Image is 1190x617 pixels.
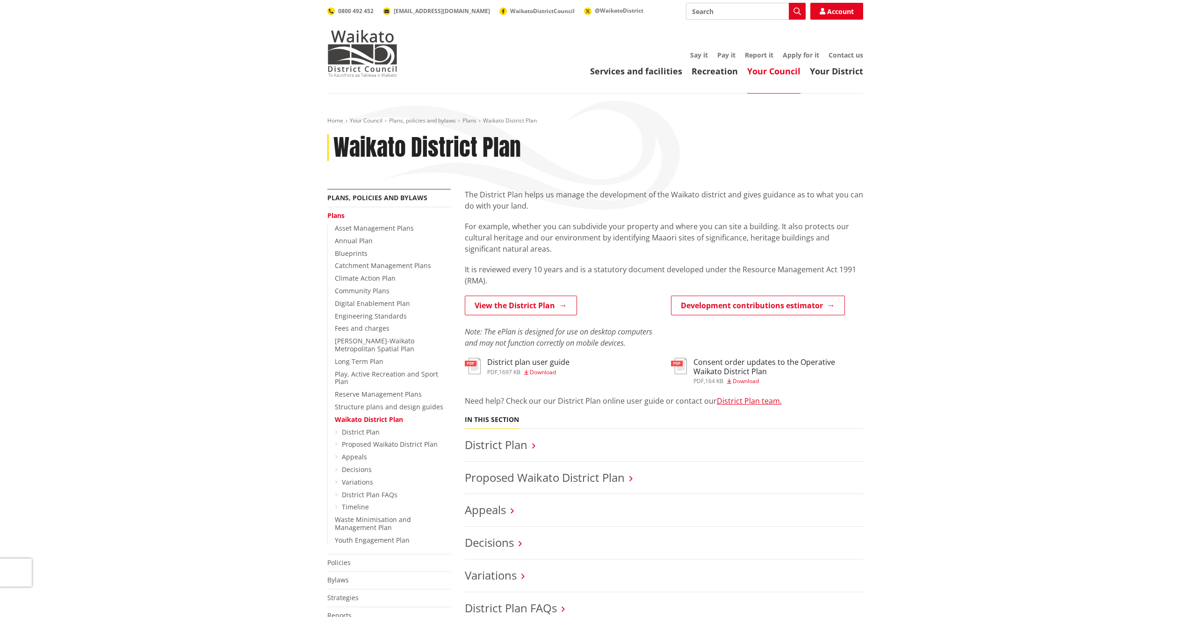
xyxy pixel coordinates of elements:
p: Need help? Check our our District Plan online user guide or contact our [465,395,863,406]
span: 1697 KB [499,368,520,376]
span: 164 KB [705,377,723,385]
h5: In this section [465,416,519,424]
a: Fees and charges [335,324,389,333]
a: Your District [810,65,863,77]
a: Annual Plan [335,236,373,245]
a: 0800 492 452 [327,7,374,15]
a: Recreation [692,65,738,77]
a: Development contributions estimator [671,296,845,315]
img: document-pdf.svg [671,358,687,374]
a: Contact us [829,51,863,59]
a: Timeline [342,502,369,511]
a: View the District Plan [465,296,577,315]
a: Services and facilities [590,65,682,77]
a: Bylaws [327,575,349,584]
span: pdf [487,368,498,376]
a: Plans [462,116,476,124]
a: Pay it [717,51,736,59]
h1: Waikato District Plan [333,134,521,161]
h3: Consent order updates to the Operative Waikato District Plan [693,358,863,376]
a: Structure plans and design guides [335,402,443,411]
span: Download [530,368,556,376]
a: Climate Action Plan [335,274,396,283]
span: pdf [693,377,704,385]
div: , [693,378,863,384]
a: Apply for it [783,51,819,59]
a: Appeals [465,502,506,517]
a: Blueprints [335,249,368,258]
a: Plans, policies and bylaws [389,116,456,124]
div: , [487,370,570,375]
a: Decisions [465,535,514,550]
a: Proposed Waikato District Plan [342,440,438,449]
a: Home [327,116,343,124]
a: Plans [327,211,345,220]
a: [EMAIL_ADDRESS][DOMAIN_NAME] [383,7,490,15]
span: Waikato District Plan [483,116,537,124]
a: Asset Management Plans [335,224,414,232]
a: District Plan FAQs [465,600,557,616]
a: Variations [465,567,517,583]
a: Policies [327,558,351,567]
a: @WaikatoDistrict [584,7,643,15]
a: District Plan team. [717,396,782,406]
a: [PERSON_NAME]-Waikato Metropolitan Spatial Plan [335,336,414,353]
a: Your Council [747,65,801,77]
a: WaikatoDistrictCouncil [499,7,575,15]
em: Note: The ePlan is designed for use on desktop computers and may not function correctly on mobile... [465,327,652,348]
a: Account [810,3,863,20]
img: Waikato District Council - Te Kaunihera aa Takiwaa o Waikato [327,30,397,77]
iframe: Messenger Launcher [1147,578,1181,611]
a: Variations [342,478,373,486]
span: Download [733,377,759,385]
h3: District plan user guide [487,358,570,367]
a: Decisions [342,465,372,474]
a: Proposed Waikato District Plan [465,470,625,485]
a: Community Plans [335,286,389,295]
p: It is reviewed every 10 years and is a statutory document developed under the Resource Management... [465,264,863,286]
a: District Plan [465,437,527,452]
a: Play, Active Recreation and Sport Plan [335,370,438,386]
a: Your Council [350,116,382,124]
a: Plans, policies and bylaws [327,193,427,202]
input: Search input [686,3,806,20]
nav: breadcrumb [327,117,863,125]
p: The District Plan helps us manage the development of the Waikato district and gives guidance as t... [465,189,863,211]
a: Digital Enablement Plan [335,299,410,308]
a: Reserve Management Plans [335,390,422,399]
span: WaikatoDistrictCouncil [510,7,575,15]
a: Long Term Plan [335,357,383,366]
span: [EMAIL_ADDRESS][DOMAIN_NAME] [394,7,490,15]
a: Say it [690,51,708,59]
a: Strategies [327,593,359,602]
img: document-pdf.svg [465,358,481,374]
span: @WaikatoDistrict [595,7,643,15]
p: For example, whether you can subdivide your property and where you can site a building. It also p... [465,221,863,254]
a: Report it [745,51,773,59]
a: District Plan [342,428,380,436]
a: Waste Minimisation and Management Plan [335,515,411,532]
a: Waikato District Plan [335,415,403,424]
a: Appeals [342,452,367,461]
span: 0800 492 452 [338,7,374,15]
a: District Plan FAQs [342,490,397,499]
a: Youth Engagement Plan [335,536,410,544]
a: Engineering Standards [335,312,407,320]
a: Catchment Management Plans [335,261,431,270]
a: District plan user guide pdf,1697 KB Download [465,358,570,375]
a: Consent order updates to the Operative Waikato District Plan pdf,164 KB Download [671,358,863,384]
